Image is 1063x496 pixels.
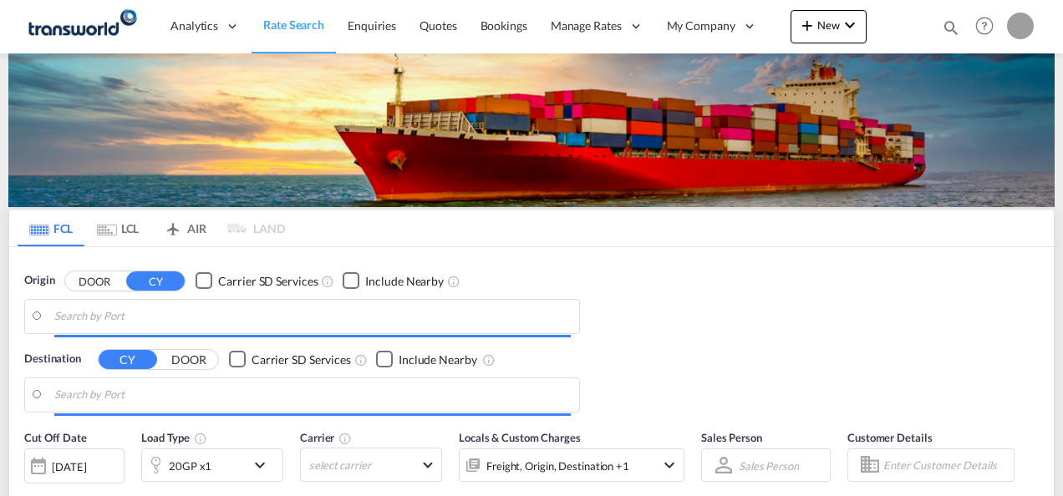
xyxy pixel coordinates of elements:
[420,18,456,33] span: Quotes
[126,271,185,291] button: CY
[486,454,629,478] div: Freight Origin Destination Factory Stuffing
[24,272,54,289] span: Origin
[970,12,999,40] span: Help
[141,431,207,444] span: Load Type
[447,275,460,288] md-icon: Unchecked: Ignores neighbouring ports when fetching rates.Checked : Includes neighbouring ports w...
[194,432,207,445] md-icon: icon-information-outline
[348,18,396,33] span: Enquiries
[263,18,324,32] span: Rate Search
[883,453,1009,478] input: Enter Customer Details
[218,273,318,290] div: Carrier SD Services
[365,273,444,290] div: Include Nearby
[737,453,801,478] md-select: Sales Person
[797,18,860,32] span: New
[482,353,496,367] md-icon: Unchecked: Ignores neighbouring ports when fetching rates.Checked : Includes neighbouring ports w...
[942,18,960,43] div: icon-magnify
[659,455,679,475] md-icon: icon-chevron-down
[229,351,351,368] md-checkbox: Checkbox No Ink
[459,431,581,444] span: Locals & Custom Charges
[151,210,218,246] md-tab-item: AIR
[25,8,138,45] img: f753ae806dec11f0841701cdfdf085c0.png
[321,275,334,288] md-icon: Unchecked: Search for CY (Container Yard) services for all selected carriers.Checked : Search for...
[99,350,157,369] button: CY
[300,431,352,444] span: Carrier
[54,382,571,407] input: Search by Port
[52,459,86,474] div: [DATE]
[160,350,218,369] button: DOOR
[942,18,960,37] md-icon: icon-magnify
[459,448,684,482] div: Freight Origin Destination Factory Stuffingicon-chevron-down
[376,351,477,368] md-checkbox: Checkbox No Ink
[163,219,183,231] md-icon: icon-airplane
[481,18,527,33] span: Bookings
[338,432,352,445] md-icon: The selected Trucker/Carrierwill be displayed in the rate results If the rates are from another f...
[84,210,151,246] md-tab-item: LCL
[797,15,817,35] md-icon: icon-plus 400-fg
[840,15,860,35] md-icon: icon-chevron-down
[24,448,125,483] div: [DATE]
[24,351,81,367] span: Destination
[252,352,351,368] div: Carrier SD Services
[791,10,867,43] button: icon-plus 400-fgNewicon-chevron-down
[8,53,1055,207] img: LCL+%26+FCL+BACKGROUND.png
[250,455,278,475] md-icon: icon-chevron-down
[141,448,283,482] div: 20GP x1icon-chevron-down
[667,18,735,34] span: My Company
[24,431,87,444] span: Cut Off Date
[169,454,211,478] div: 20GP x1
[54,304,571,329] input: Search by Port
[847,431,932,444] span: Customer Details
[354,353,368,367] md-icon: Unchecked: Search for CY (Container Yard) services for all selected carriers.Checked : Search for...
[399,352,477,368] div: Include Nearby
[18,210,84,246] md-tab-item: FCL
[701,431,762,444] span: Sales Person
[65,271,124,291] button: DOOR
[343,272,444,290] md-checkbox: Checkbox No Ink
[196,272,318,290] md-checkbox: Checkbox No Ink
[170,18,218,34] span: Analytics
[970,12,1007,42] div: Help
[18,210,285,246] md-pagination-wrapper: Use the left and right arrow keys to navigate between tabs
[551,18,622,34] span: Manage Rates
